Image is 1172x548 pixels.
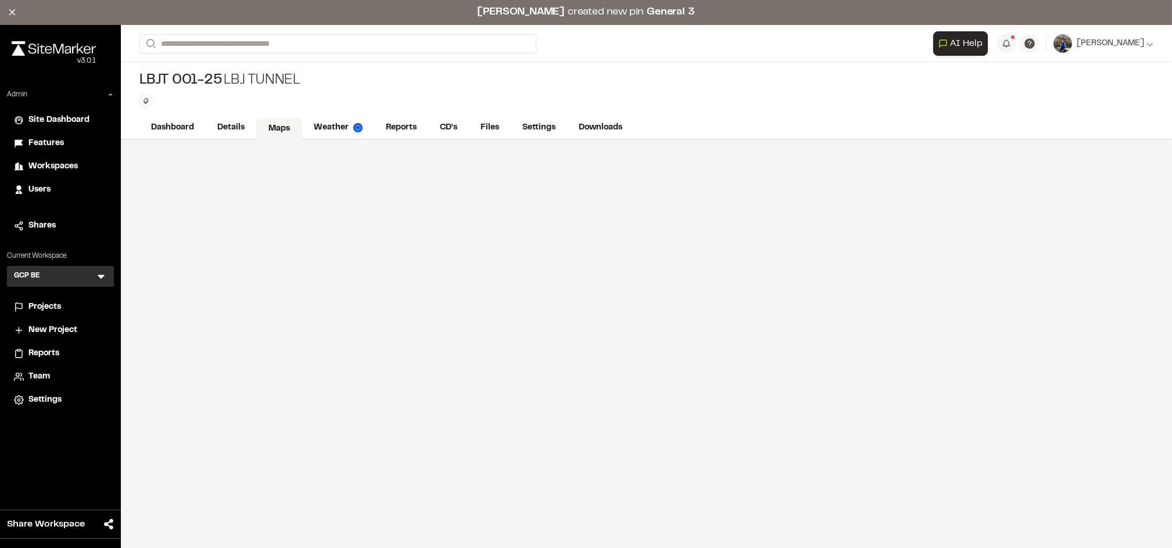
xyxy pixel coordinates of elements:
a: Workspaces [14,160,107,173]
button: Open AI Assistant [933,31,988,56]
button: Search [139,34,160,53]
span: Settings [28,394,62,406]
span: Projects [28,301,61,313]
span: New Project [28,324,77,337]
a: Dashboard [139,117,206,139]
a: Weather [302,117,374,139]
p: Admin [7,89,27,100]
span: Site Dashboard [28,114,89,127]
a: New Project [14,324,107,337]
button: [PERSON_NAME] [1053,34,1153,53]
a: Shares [14,219,107,232]
a: CD's [428,117,469,139]
a: Team [14,370,107,383]
a: Reports [374,117,428,139]
a: Settings [14,394,107,406]
a: Site Dashboard [14,114,107,127]
a: Downloads [567,117,634,139]
a: Features [14,137,107,150]
div: Oh geez...please don't... [12,56,96,66]
button: Edit Tags [139,95,152,107]
span: Shares [28,219,56,232]
span: Workspaces [28,160,78,173]
a: Users [14,183,107,196]
div: Open AI Assistant [933,31,992,56]
span: AI Help [950,37,983,51]
h3: GCP BE [14,271,40,282]
span: Reports [28,347,59,360]
a: Projects [14,301,107,313]
span: Users [28,183,51,196]
p: Current Workspace [7,251,114,261]
div: LBJ Tunnel [139,71,300,90]
span: Team [28,370,50,383]
a: Settings [511,117,567,139]
span: Features [28,137,64,150]
img: User [1053,34,1072,53]
span: [PERSON_NAME] [1077,37,1144,50]
a: Details [206,117,256,139]
img: precipai.png [353,123,363,132]
span: LBJT 001-25 [139,71,221,90]
span: Share Workspace [7,517,85,531]
a: Files [469,117,511,139]
a: Maps [256,118,302,140]
a: Reports [14,347,107,360]
img: rebrand.png [12,41,96,56]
